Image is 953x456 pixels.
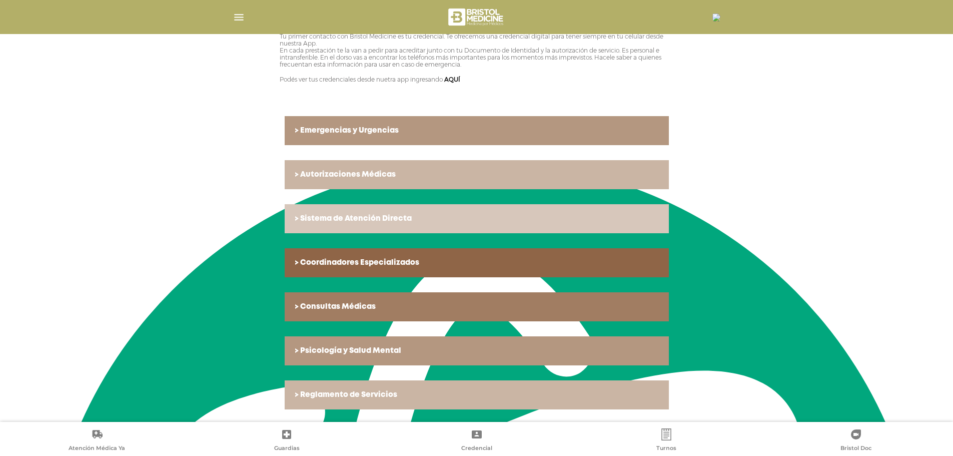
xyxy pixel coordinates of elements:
span: Bristol Doc [840,444,871,453]
span: Turnos [656,444,676,453]
a: Bristol Doc [761,428,951,453]
span: Credencial [461,444,492,453]
span: Atención Médica Ya [69,444,125,453]
a: > Autorizaciones Médicas [285,160,669,189]
h6: > Sistema de Atención Directa [295,214,659,223]
img: 16848 [712,14,720,22]
a: > Psicología y Salud Mental [285,336,669,365]
h6: > Consultas Médicas [295,302,659,311]
a: Atención Médica Ya [2,428,192,453]
h6: > Psicología y Salud Mental [295,346,659,355]
a: Guardias [192,428,381,453]
a: > Reglamento de Servicios [285,380,669,409]
p: Tu primer contacto con Bristol Medicine es tu credencial. Te ofrecemos una credencial digital par... [280,26,674,68]
a: Credencial [382,428,571,453]
img: bristol-medicine-blanco.png [447,5,506,29]
a: > Coordinadores Especializados [285,248,669,277]
a: > Emergencias y Urgencias [285,116,669,145]
span: Podés ver tus credenciales desde nuetra app ingresando [280,76,443,83]
h6: > Reglamento de Servicios [295,390,659,399]
img: Cober_menu-lines-white.svg [233,11,245,24]
h6: > Emergencias y Urgencias [295,126,659,135]
a: > Consultas Médicas [285,292,669,321]
h6: > Autorizaciones Médicas [295,170,659,179]
a: > Sistema de Atención Directa [285,204,669,233]
a: AQUÍ [444,76,460,83]
a: Turnos [571,428,761,453]
span: Guardias [274,444,300,453]
h6: > Coordinadores Especializados [295,258,659,267]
